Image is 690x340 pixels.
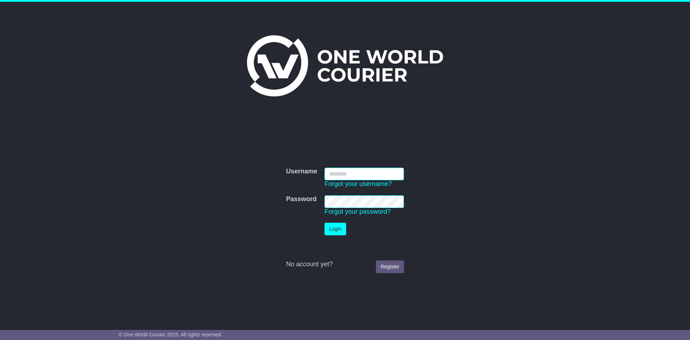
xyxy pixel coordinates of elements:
[247,35,443,96] img: One World
[286,195,317,203] label: Password
[376,260,404,273] a: Register
[325,223,346,235] button: Login
[119,332,222,337] span: © One World Courier 2025. All rights reserved.
[325,208,391,215] a: Forgot your password?
[286,260,404,268] div: No account yet?
[325,180,392,187] a: Forgot your username?
[286,168,317,176] label: Username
